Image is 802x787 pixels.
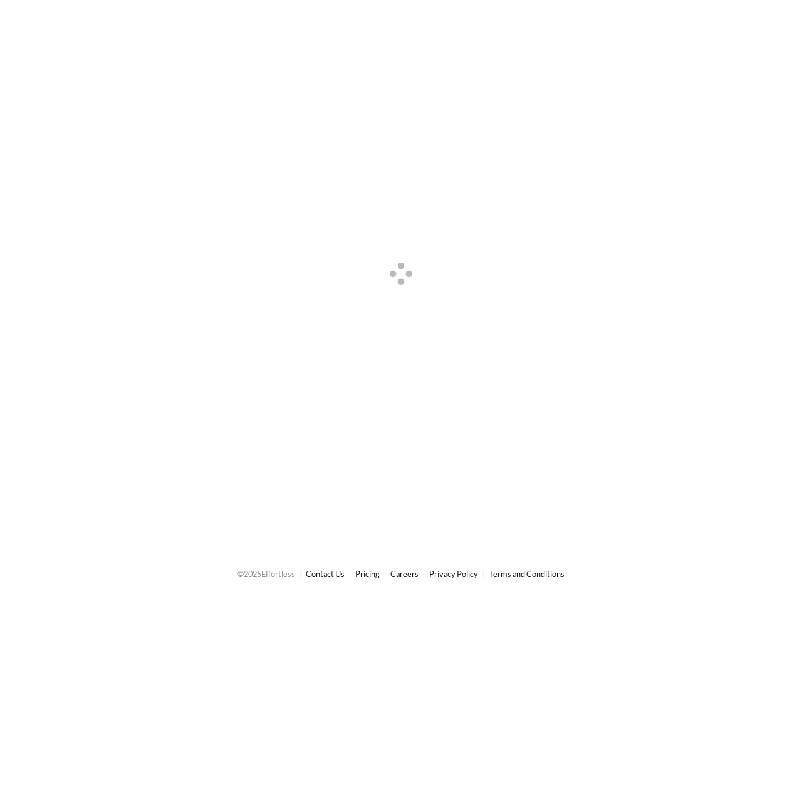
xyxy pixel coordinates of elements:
a: Careers [390,569,419,579]
a: Terms and Conditions [489,569,565,579]
a: Privacy Policy [429,569,478,579]
a: Contact Us [306,569,345,579]
a: Pricing [355,569,380,579]
span: © 2025 Effortless [237,569,295,579]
